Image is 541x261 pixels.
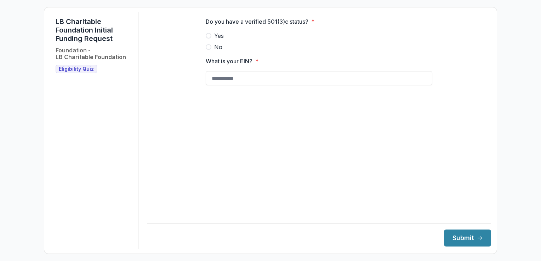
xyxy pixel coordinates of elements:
[444,230,491,246] button: Submit
[214,31,224,40] span: Yes
[206,57,252,65] p: What is your EIN?
[56,17,132,43] h1: LB Charitable Foundation Initial Funding Request
[206,17,308,26] p: Do you have a verified 501(3)c status?
[59,66,94,72] span: Eligibility Quiz
[214,43,222,51] span: No
[56,47,126,60] h2: Foundation - LB Charitable Foundation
